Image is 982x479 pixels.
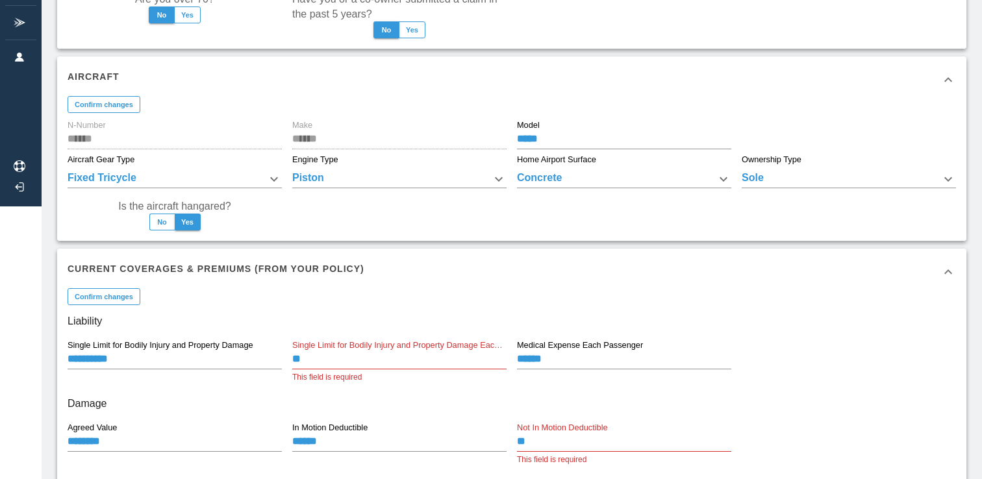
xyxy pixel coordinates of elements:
button: Yes [399,21,425,38]
label: Aircraft Gear Type [68,154,134,166]
label: Single Limit for Bodily Injury and Property Damage Each Passenger [292,339,506,351]
label: Single Limit for Bodily Injury and Property Damage [68,339,253,351]
h6: Liability [68,312,956,330]
label: Not In Motion Deductible [517,422,608,434]
p: This field is required [517,454,731,467]
label: Engine Type [292,154,338,166]
label: Medical Expense Each Passenger [517,339,643,351]
label: N-Number [68,119,106,131]
div: Aircraft [57,56,966,103]
div: Sole [742,170,956,188]
h6: Damage [68,395,956,413]
label: Make [292,119,312,131]
label: Model [517,119,540,131]
button: Confirm changes [68,96,140,113]
button: Yes [175,214,201,230]
button: No [149,6,175,23]
label: Is the aircraft hangared? [118,199,231,214]
div: Piston [292,170,507,188]
div: Fixed Tricycle [68,170,282,188]
p: This field is required [292,371,507,384]
h6: Current Coverages & Premiums (from your policy) [68,262,364,276]
label: Ownership Type [742,154,801,166]
label: Home Airport Surface [517,154,596,166]
div: Current Coverages & Premiums (from your policy) [57,249,966,295]
label: In Motion Deductible [292,422,368,434]
button: Yes [174,6,201,23]
h6: Aircraft [68,69,120,84]
button: Confirm changes [68,288,140,305]
label: Agreed Value [68,422,117,434]
div: Concrete [517,170,731,188]
button: No [373,21,399,38]
button: No [149,214,175,230]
